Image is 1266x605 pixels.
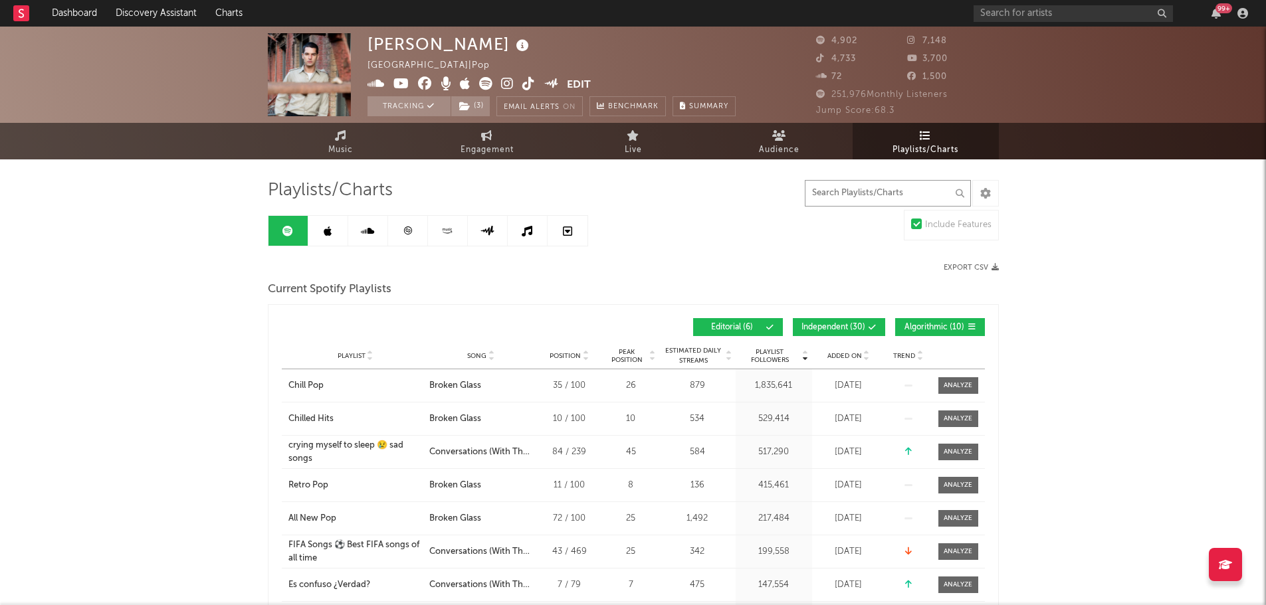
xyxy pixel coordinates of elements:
[663,479,732,492] div: 136
[663,346,724,366] span: Estimated Daily Streams
[496,96,583,116] button: Email AlertsOn
[288,578,423,592] a: Es confuso ¿Verdad?
[895,318,985,336] button: Algorithmic(10)
[815,412,882,426] div: [DATE]
[288,412,334,426] div: Chilled Hits
[560,123,706,159] a: Live
[739,446,809,459] div: 517,290
[606,512,656,525] div: 25
[451,96,490,116] span: ( 3 )
[816,72,842,81] span: 72
[1212,8,1221,19] button: 99+
[815,379,882,392] div: [DATE]
[793,318,885,336] button: Independent(30)
[702,323,763,331] span: Editorial ( 6 )
[816,90,948,99] span: 251,976 Monthly Listeners
[816,106,895,115] span: Jump Score: 68.3
[925,217,992,233] div: Include Features
[816,54,856,63] span: 4,733
[288,412,423,426] a: Chilled Hits
[338,352,366,360] span: Playlist
[288,479,423,492] a: Retro Pop
[461,142,514,158] span: Engagement
[368,58,505,74] div: [GEOGRAPHIC_DATA] | Pop
[540,512,599,525] div: 72 / 100
[429,379,481,392] div: Broken Glass
[540,545,599,559] div: 43 / 469
[563,104,576,111] em: On
[739,348,801,364] span: Playlist Followers
[540,412,599,426] div: 10 / 100
[739,512,809,525] div: 217,484
[739,545,809,559] div: 199,558
[805,180,971,207] input: Search Playlists/Charts
[801,323,865,331] span: Independent ( 30 )
[673,96,736,116] button: Summary
[815,479,882,492] div: [DATE]
[739,379,809,392] div: 1,835,641
[288,578,370,592] div: Es confuso ¿Verdad?
[550,352,581,360] span: Position
[1215,3,1232,13] div: 99 +
[540,446,599,459] div: 84 / 239
[663,578,732,592] div: 475
[606,412,656,426] div: 10
[288,479,328,492] div: Retro Pop
[288,512,336,525] div: All New Pop
[451,96,490,116] button: (3)
[904,323,965,331] span: Algorithmic ( 10 )
[907,54,948,63] span: 3,700
[663,545,732,559] div: 342
[288,379,324,392] div: Chill Pop
[328,142,353,158] span: Music
[739,479,809,492] div: 415,461
[606,348,648,364] span: Peak Position
[429,446,533,459] div: Conversations (With The Moon)
[268,282,391,298] span: Current Spotify Playlists
[815,578,882,592] div: [DATE]
[540,578,599,592] div: 7 / 79
[467,352,486,360] span: Song
[368,96,451,116] button: Tracking
[414,123,560,159] a: Engagement
[288,439,423,465] div: crying myself to sleep 😢 sad songs
[429,479,481,492] div: Broken Glass
[739,412,809,426] div: 529,414
[288,539,423,564] a: FIFA Songs ⚽ Best FIFA songs of all time
[288,379,423,392] a: Chill Pop
[663,412,732,426] div: 534
[816,37,857,45] span: 4,902
[625,142,642,158] span: Live
[815,512,882,525] div: [DATE]
[288,512,423,525] a: All New Pop
[606,479,656,492] div: 8
[589,96,666,116] a: Benchmark
[268,123,414,159] a: Music
[429,512,481,525] div: Broken Glass
[429,412,481,426] div: Broken Glass
[606,578,656,592] div: 7
[689,103,728,110] span: Summary
[827,352,862,360] span: Added On
[944,264,999,272] button: Export CSV
[739,578,809,592] div: 147,554
[693,318,783,336] button: Editorial(6)
[815,545,882,559] div: [DATE]
[974,5,1173,22] input: Search for artists
[663,512,732,525] div: 1,492
[663,446,732,459] div: 584
[907,37,947,45] span: 7,148
[893,142,958,158] span: Playlists/Charts
[606,545,656,559] div: 25
[606,446,656,459] div: 45
[663,379,732,392] div: 879
[759,142,799,158] span: Audience
[567,77,591,94] button: Edit
[907,72,947,81] span: 1,500
[606,379,656,392] div: 26
[429,578,533,592] div: Conversations (With The Moon)
[815,446,882,459] div: [DATE]
[706,123,853,159] a: Audience
[853,123,999,159] a: Playlists/Charts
